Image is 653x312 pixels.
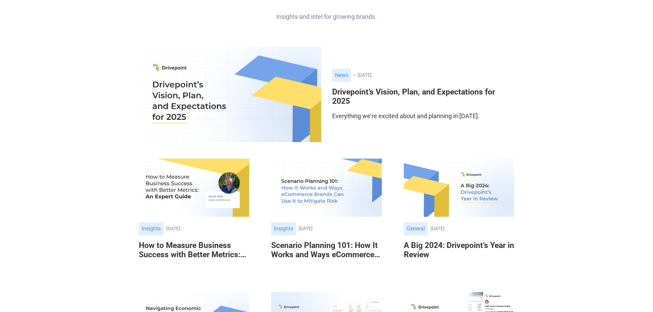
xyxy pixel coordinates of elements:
[139,241,249,260] h6: How to Measure Business Success with Better Metrics: An Expert Guide
[271,159,382,216] img: Scenario Planning 101: How It Works and Ways eCommerce Brands Can Use It to Mitigate Risk
[271,222,296,235] div: Insights
[139,159,249,270] a: Insights[DATE]How to Measure Business Success with Better Metrics: An Expert Guide
[299,226,382,232] div: [DATE]
[404,159,514,270] a: General[DATE]A Big 2024: Drivepoint’s Year in Review
[332,87,515,106] h6: Drivepoint’s Vision, Plan, and Expectations for 2025
[139,222,164,235] div: Insights
[139,159,249,216] img: How to Measure Business Success with Better Metrics: An Expert Guide
[271,241,382,260] h6: Scenario Planning 101: How It Works and Ways eCommerce Brands Can Use It to Mitigate Risk
[139,1,514,21] div: Insights and intel for growing brands.
[404,159,514,216] img: A Big 2024: Drivepoint’s Year in Review
[332,112,515,120] p: Everything we’re excited about and planning in [DATE].
[358,72,514,78] div: [DATE]
[431,226,514,232] div: [DATE]
[404,241,514,260] h6: A Big 2024: Drivepoint’s Year in Review
[271,159,382,270] a: Insights[DATE]Scenario Planning 101: How It Works and Ways eCommerce Brands Can Use It to Mitigat...
[166,226,249,232] div: [DATE]
[404,222,428,235] div: General
[332,69,515,120] a: News[DATE]Drivepoint’s Vision, Plan, and Expectations for 2025Everything we’re excited about and ...
[332,69,351,82] div: News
